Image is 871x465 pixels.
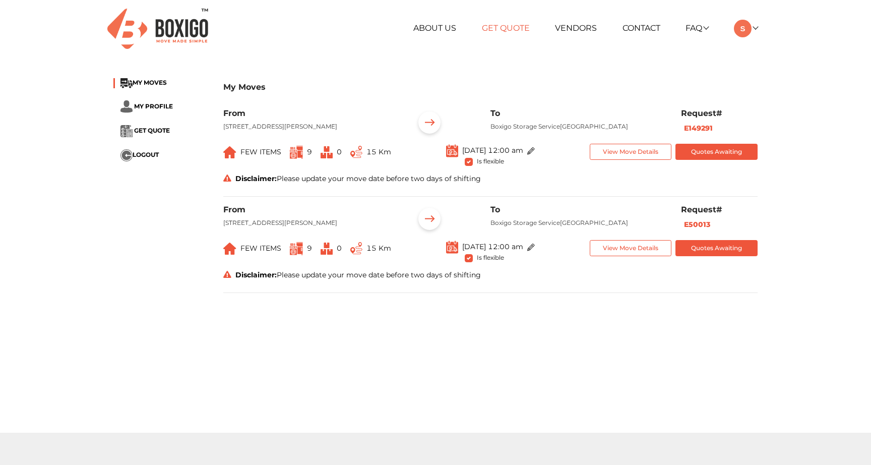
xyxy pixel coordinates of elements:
[527,244,535,251] img: ...
[307,244,312,253] span: 9
[240,147,281,156] span: FEW ITEMS
[120,78,133,88] img: ...
[462,242,523,251] span: [DATE] 12:00 am
[490,122,666,131] p: Boxigo Storage Service[GEOGRAPHIC_DATA]
[133,79,167,87] span: MY MOVES
[675,240,758,257] button: Quotes Awaiting
[120,102,173,110] a: ... MY PROFILE
[414,108,445,140] img: ...
[490,205,666,214] h6: To
[120,100,133,113] img: ...
[216,270,765,280] div: Please update your move date before two days of shifting
[120,127,170,135] a: ... GET QUOTE
[290,146,303,159] img: ...
[462,145,523,154] span: [DATE] 12:00 am
[555,23,597,33] a: Vendors
[223,108,399,118] h6: From
[223,218,399,227] p: [STREET_ADDRESS][PERSON_NAME]
[223,205,399,214] h6: From
[477,156,504,165] span: Is flexible
[590,144,672,160] button: View Move Details
[681,108,758,118] h6: Request#
[446,144,458,157] img: ...
[240,244,281,253] span: FEW ITEMS
[414,205,445,236] img: ...
[223,146,236,158] img: ...
[366,244,391,253] span: 15 Km
[120,149,133,161] img: ...
[681,205,758,214] h6: Request#
[134,127,170,135] span: GET QUOTE
[623,23,660,33] a: Contact
[120,79,167,87] a: ...MY MOVES
[590,240,672,257] button: View Move Details
[223,82,758,92] h3: My Moves
[321,243,333,255] img: ...
[133,151,159,159] span: LOGOUT
[216,173,765,184] div: Please update your move date before two days of shifting
[120,125,133,137] img: ...
[350,242,362,255] img: ...
[337,147,342,156] span: 0
[223,122,399,131] p: [STREET_ADDRESS][PERSON_NAME]
[223,243,236,255] img: ...
[321,146,333,158] img: ...
[366,147,391,156] span: 15 Km
[681,219,713,230] button: E50013
[675,144,758,160] button: Quotes Awaiting
[681,123,716,134] button: E149291
[120,149,159,161] button: ...LOGOUT
[527,147,535,155] img: ...
[107,9,208,48] img: Boxigo
[686,23,708,33] a: FAQ
[235,270,277,279] strong: Disclaimer:
[235,174,277,183] strong: Disclaimer:
[446,240,458,254] img: ...
[477,252,504,261] span: Is flexible
[490,218,666,227] p: Boxigo Storage Service[GEOGRAPHIC_DATA]
[350,146,362,158] img: ...
[290,242,303,255] img: ...
[684,220,710,229] b: E50013
[490,108,666,118] h6: To
[307,147,312,156] span: 9
[684,124,713,133] b: E149291
[134,102,173,110] span: MY PROFILE
[337,244,342,253] span: 0
[413,23,456,33] a: About Us
[482,23,530,33] a: Get Quote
